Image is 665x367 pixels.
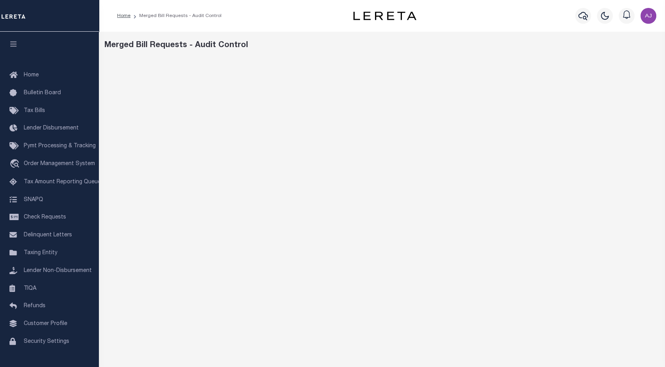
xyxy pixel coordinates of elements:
span: Check Requests [24,215,66,220]
span: Delinquent Letters [24,232,72,238]
li: Merged Bill Requests - Audit Control [131,12,222,19]
span: SNAPQ [24,197,43,202]
a: Home [117,13,131,18]
span: Refunds [24,303,45,309]
span: Bulletin Board [24,90,61,96]
span: Lender Non-Disbursement [24,268,92,274]
span: Home [24,72,39,78]
span: Taxing Entity [24,250,57,256]
img: svg+xml;base64,PHN2ZyB4bWxucz0iaHR0cDovL3d3dy53My5vcmcvMjAwMC9zdmciIHBvaW50ZXItZXZlbnRzPSJub25lIi... [640,8,656,24]
span: Security Settings [24,339,69,344]
span: Tax Amount Reporting Queue [24,179,101,185]
img: logo-dark.svg [353,11,417,20]
span: Customer Profile [24,321,67,327]
span: Lender Disbursement [24,126,79,131]
span: Pymt Processing & Tracking [24,143,96,149]
span: TIQA [24,285,36,291]
span: Order Management System [24,161,95,167]
div: Merged Bill Requests - Audit Control [104,40,660,51]
i: travel_explore [9,159,22,169]
span: Tax Bills [24,108,45,114]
